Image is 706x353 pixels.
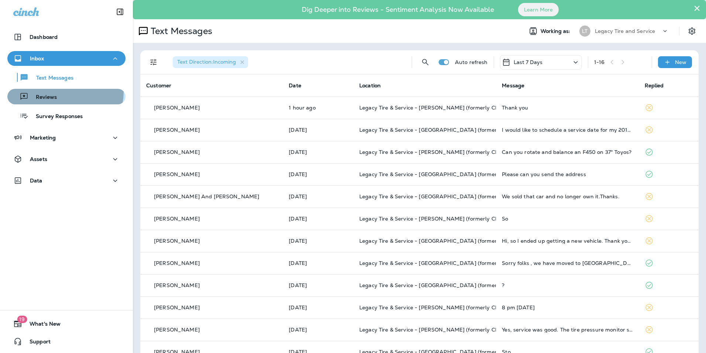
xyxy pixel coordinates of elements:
p: Sep 29, 2025 01:02 PM [289,127,347,133]
button: Reviews [7,89,126,104]
p: Last 7 Days [514,59,543,65]
button: Text Messages [7,70,126,85]
button: Close [693,2,700,14]
p: Dig Deeper into Reviews - Sentiment Analysis Now Available [280,9,515,11]
div: ? [502,282,633,288]
button: Settings [685,24,699,38]
p: [PERSON_NAME] [154,305,200,310]
span: Legacy Tire & Service - [PERSON_NAME] (formerly Chelsea Tire Pros) [359,304,537,311]
p: Data [30,178,42,184]
p: Sep 25, 2025 08:08 AM [289,327,347,333]
div: I would like to schedule a service date for my 2017 Rogue. Is it possible to come early Friday, O... [502,127,633,133]
p: Sep 29, 2025 08:13 AM [289,171,347,177]
span: Text Direction : Incoming [177,58,236,65]
button: Data [7,173,126,188]
div: So [502,216,633,222]
span: Support [22,339,51,347]
div: Thank you [502,105,633,111]
span: Legacy Tire & Service - [PERSON_NAME] (formerly Chelsea Tire Pros) [359,104,537,111]
p: Text Messages [29,75,73,82]
span: Legacy Tire & Service - [GEOGRAPHIC_DATA] (formerly Chalkville Auto & Tire Service) [359,127,580,133]
span: Date [289,82,301,89]
p: New [675,59,686,65]
button: Marketing [7,130,126,145]
p: [PERSON_NAME] [154,238,200,244]
p: Inbox [30,56,44,61]
button: Survey Responses [7,108,126,124]
span: Legacy Tire & Service - [GEOGRAPHIC_DATA] (formerly Magic City Tire & Service) [359,282,568,289]
p: Sep 25, 2025 10:39 AM [289,305,347,310]
span: Location [359,82,381,89]
div: 1 - 16 [594,59,605,65]
button: Collapse Sidebar [110,4,130,19]
div: LT [579,26,590,37]
span: Legacy Tire & Service - [GEOGRAPHIC_DATA] (formerly Magic City Tire & Service) [359,171,568,178]
span: Legacy Tire & Service - [GEOGRAPHIC_DATA] (formerly Chalkville Auto & Tire Service) [359,238,580,244]
div: Please can you send the address [502,171,633,177]
div: We sold that car and no longer own it.Thanks. [502,194,633,199]
p: Survey Responses [28,113,83,120]
button: Learn More [518,3,559,16]
div: Sorry folks , we have moved to Pensacola [502,260,633,266]
p: [PERSON_NAME] [154,327,200,333]
p: [PERSON_NAME] [154,216,200,222]
p: Sep 27, 2025 10:05 AM [289,216,347,222]
p: [PERSON_NAME] [154,105,200,111]
div: Can you rotate and balance an F450 on 37" Toyos? [502,149,633,155]
div: Hi, so I ended up getting a new vehicle. Thank you for your concern and will return for needed se... [502,238,633,244]
button: Inbox [7,51,126,66]
span: Legacy Tire & Service - [GEOGRAPHIC_DATA] (formerly Magic City Tire & Service) [359,260,568,266]
span: Message [502,82,524,89]
p: Sep 26, 2025 08:37 AM [289,282,347,288]
span: Legacy Tire & Service - [PERSON_NAME] (formerly Chelsea Tire Pros) [359,149,537,155]
p: Reviews [28,94,57,101]
span: Working as: [541,28,572,34]
span: Legacy Tire & Service - [PERSON_NAME] (formerly Chelsea Tire Pros) [359,215,537,222]
div: Yes, service was good. The tire pressure monitor system light came back on but I haven't had time... [502,327,633,333]
button: Search Messages [418,55,433,70]
button: 19What's New [7,316,126,331]
p: Sep 30, 2025 03:23 PM [289,105,347,111]
span: Legacy Tire & Service - [PERSON_NAME] (formerly Chelsea Tire Pros) [359,326,537,333]
p: Legacy Tire and Service [595,28,655,34]
div: 8 pm saturday [502,305,633,310]
p: Sep 29, 2025 10:24 AM [289,149,347,155]
button: Assets [7,152,126,167]
div: Text Direction:Incoming [173,56,248,68]
button: Support [7,334,126,349]
span: 19 [17,316,27,323]
p: [PERSON_NAME] [154,149,200,155]
p: [PERSON_NAME] [154,171,200,177]
p: Sep 28, 2025 07:40 PM [289,194,347,199]
p: Assets [30,156,47,162]
button: Dashboard [7,30,126,44]
p: [PERSON_NAME] [154,282,200,288]
p: Sep 26, 2025 10:56 AM [289,238,347,244]
p: [PERSON_NAME] [154,260,200,266]
span: Customer [146,82,171,89]
p: Dashboard [30,34,58,40]
span: Replied [645,82,664,89]
span: What's New [22,321,61,330]
p: Auto refresh [455,59,488,65]
span: Legacy Tire & Service - [GEOGRAPHIC_DATA] (formerly Chalkville Auto & Tire Service) [359,193,580,200]
p: Text Messages [148,26,212,37]
button: Filters [146,55,161,70]
p: [PERSON_NAME] And [PERSON_NAME] [154,194,259,199]
p: Marketing [30,135,56,141]
p: Sep 26, 2025 10:33 AM [289,260,347,266]
p: [PERSON_NAME] [154,127,200,133]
